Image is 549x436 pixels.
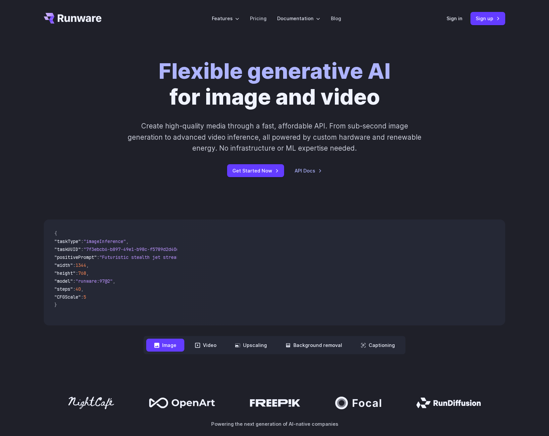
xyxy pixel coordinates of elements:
[295,167,322,174] a: API Docs
[73,262,76,268] span: :
[227,339,275,352] button: Upscaling
[277,339,350,352] button: Background removal
[44,420,505,428] p: Powering the next generation of AI-native companies
[76,278,113,284] span: "runware:97@2"
[146,339,184,352] button: Image
[97,254,99,260] span: :
[86,262,89,268] span: ,
[81,294,84,300] span: :
[277,15,320,22] label: Documentation
[353,339,403,352] button: Captioning
[81,246,84,252] span: :
[54,246,81,252] span: "taskUUID"
[76,270,78,276] span: :
[447,15,462,22] a: Sign in
[76,262,86,268] span: 1344
[73,286,76,292] span: :
[54,302,57,308] span: }
[227,164,284,177] a: Get Started Now
[187,339,224,352] button: Video
[54,238,81,244] span: "taskType"
[54,278,73,284] span: "model"
[250,15,267,22] a: Pricing
[73,278,76,284] span: :
[126,238,129,244] span: ,
[54,286,73,292] span: "steps"
[84,294,86,300] span: 5
[99,254,341,260] span: "Futuristic stealth jet streaking through a neon-lit cityscape with glowing purple exhaust"
[470,12,505,25] a: Sign up
[158,58,391,110] h1: for image and video
[127,121,422,154] p: Create high-quality media through a fast, affordable API. From sub-second image generation to adv...
[113,278,115,284] span: ,
[84,238,126,244] span: "imageInference"
[212,15,239,22] label: Features
[54,254,97,260] span: "positivePrompt"
[81,286,84,292] span: ,
[158,58,391,84] strong: Flexible generative AI
[54,294,81,300] span: "CFGScale"
[86,270,89,276] span: ,
[76,286,81,292] span: 40
[78,270,86,276] span: 768
[44,13,101,24] a: Go to /
[54,230,57,236] span: {
[54,270,76,276] span: "height"
[81,238,84,244] span: :
[54,262,73,268] span: "width"
[331,15,341,22] a: Blog
[84,246,184,252] span: "7f3ebcb6-b897-49e1-b98c-f5789d2d40d7"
